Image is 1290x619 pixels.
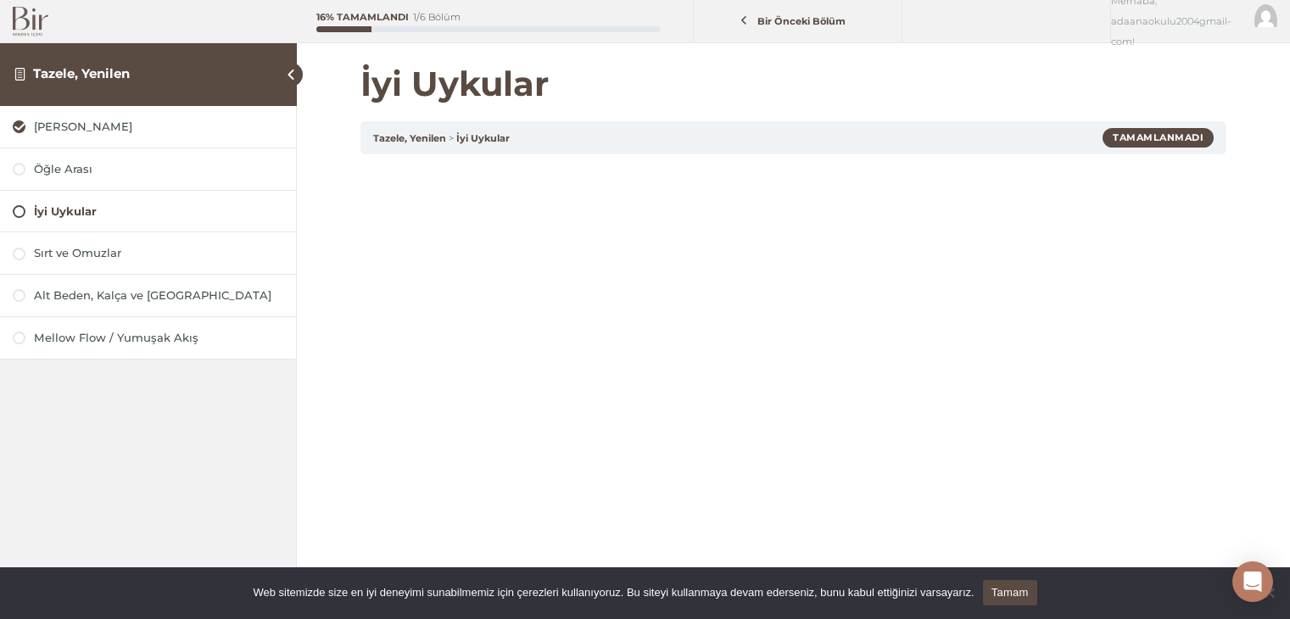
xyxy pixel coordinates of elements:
div: 1/6 Bölüm [413,13,461,22]
div: Sırt ve Omuzlar [34,245,283,261]
a: Alt Beden, Kalça ve [GEOGRAPHIC_DATA] [13,287,283,304]
div: [PERSON_NAME] [34,119,283,135]
a: Bir Önceki Bölüm [698,6,897,37]
a: Tazele, Yenilen [373,132,446,144]
span: Web sitemizde size en iyi deneyimi sunabilmemiz için çerezleri kullanıyoruz. Bu siteyi kullanmaya... [253,584,974,601]
div: Open Intercom Messenger [1232,561,1273,602]
a: Sırt ve Omuzlar [13,245,283,261]
a: Mellow Flow / Yumuşak Akış [13,330,283,346]
div: İyi Uykular [34,204,283,220]
a: Tamam [983,580,1037,605]
a: [PERSON_NAME] [13,119,283,135]
h1: İyi Uykular [360,64,1226,104]
div: 16% Tamamlandı [316,13,409,22]
a: İyi Uykular [456,132,510,144]
a: Öğle Arası [13,161,283,177]
a: Tazele, Yenilen [33,65,130,81]
span: Bir Önceki Bölüm [748,15,856,27]
div: Mellow Flow / Yumuşak Akış [34,330,283,346]
img: Bir Logo [13,7,48,36]
div: Öğle Arası [34,161,283,177]
div: Tamamlanmadı [1103,128,1214,147]
a: İyi Uykular [13,204,283,220]
div: Alt Beden, Kalça ve [GEOGRAPHIC_DATA] [34,287,283,304]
